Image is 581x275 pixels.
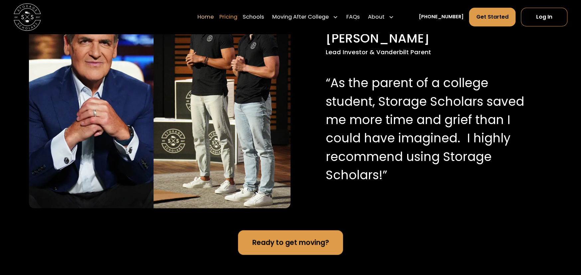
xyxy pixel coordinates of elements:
div: About [365,8,397,27]
a: Get Started [469,8,516,26]
a: Pricing [219,8,237,27]
div: Lead Investor & Vanderbilt Parent [326,48,528,57]
p: “As the parent of a college student, Storage Scholars saved me more time and grief than I could h... [326,74,528,185]
a: FAQs [346,8,360,27]
div: Moving After College [272,13,329,21]
div: [PERSON_NAME] [326,29,528,48]
a: Ready to get moving? [238,230,343,255]
div: About [368,13,385,21]
a: [PHONE_NUMBER] [418,14,463,21]
img: Storage Scholars main logo [14,3,41,31]
div: Moving After College [270,8,341,27]
a: Schools [243,8,264,27]
a: Log In [521,8,567,26]
a: Home [197,8,214,27]
div: Ready to get moving? [252,237,329,248]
